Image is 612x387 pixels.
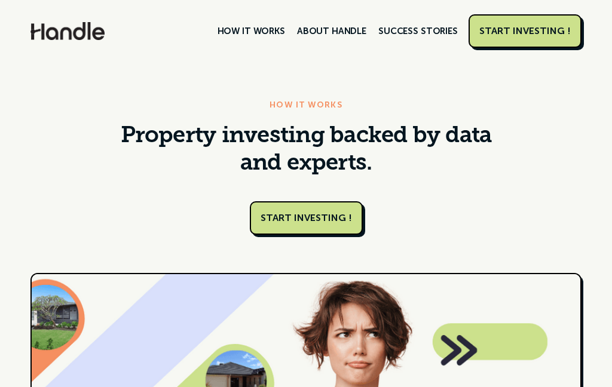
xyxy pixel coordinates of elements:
a: SUCCESS STORIES [372,21,464,41]
a: START INVESTING ! [250,201,363,235]
a: HOW IT WORKS [212,21,291,41]
h1: Property investing backed by data and experts. [118,123,494,177]
div: START INVESTING ! [479,25,571,37]
div: HOW IT WORKS [270,98,342,112]
a: START INVESTING ! [469,14,582,48]
a: ABOUT HANDLE [291,21,372,41]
